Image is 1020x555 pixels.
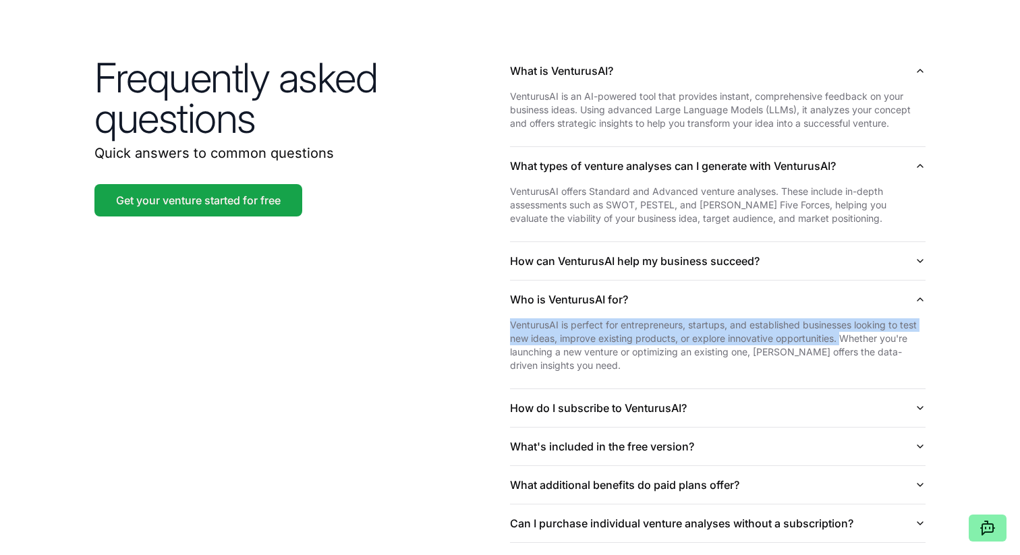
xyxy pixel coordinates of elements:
div: What is VenturusAI? [510,90,926,146]
p: VenturusAI is an AI-powered tool that provides instant, comprehensive feedback on your business i... [510,90,926,130]
div: What types of venture analyses can I generate with VenturusAI? [510,185,926,241]
p: Quick answers to common questions [94,144,510,163]
p: VenturusAI offers Standard and Advanced venture analyses. These include in-depth assessments such... [510,185,926,225]
button: Who is VenturusAI for? [510,281,926,318]
button: How do I subscribe to VenturusAI? [510,389,926,427]
div: Who is VenturusAI for? [510,318,926,388]
button: How can VenturusAI help my business succeed? [510,242,926,280]
button: What's included in the free version? [510,428,926,465]
h2: Frequently asked questions [94,57,510,138]
p: VenturusAI is perfect for entrepreneurs, startups, and established businesses looking to test new... [510,318,926,372]
button: What is VenturusAI? [510,52,926,90]
a: Get your venture started for free [94,184,302,216]
button: Can I purchase individual venture analyses without a subscription? [510,504,926,542]
button: What additional benefits do paid plans offer? [510,466,926,504]
button: What types of venture analyses can I generate with VenturusAI? [510,147,926,185]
